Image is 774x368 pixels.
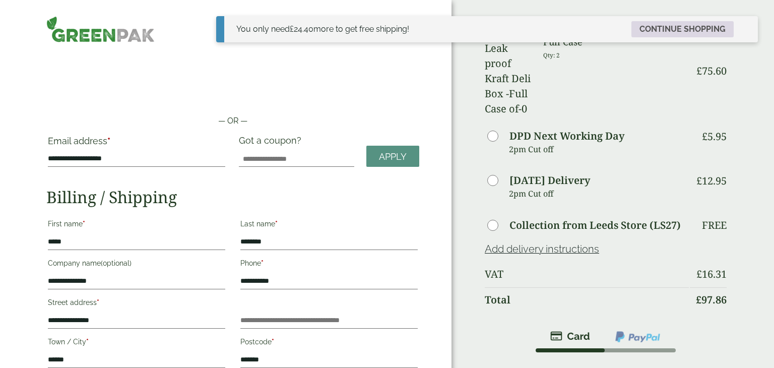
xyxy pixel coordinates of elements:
[509,220,681,230] label: Collection from Leeds Store (LS27)
[366,146,419,167] a: Apply
[509,131,624,141] label: DPD Next Working Day
[46,83,419,103] iframe: Secure payment button frame
[97,298,99,306] abbr: required
[86,338,89,346] abbr: required
[509,186,689,201] p: 2pm Cut off
[696,293,727,306] bdi: 97.86
[46,115,419,127] p: — OR —
[702,219,727,231] p: Free
[696,174,702,188] span: £
[696,267,702,281] span: £
[83,220,85,228] abbr: required
[236,23,409,35] div: You only need more to get free shipping!
[240,217,418,234] label: Last name
[485,26,531,116] img: No.1 Leak proof Kraft Deli Box -Full Case of-0
[550,330,590,342] img: stripe.png
[107,136,110,146] abbr: required
[696,267,727,281] bdi: 16.31
[696,64,727,78] bdi: 75.60
[48,217,225,234] label: First name
[485,287,689,312] th: Total
[696,174,727,188] bdi: 12.95
[509,142,689,157] p: 2pm Cut off
[46,16,155,42] img: GreenPak Supplies
[240,256,418,273] label: Phone
[379,151,407,162] span: Apply
[509,175,590,186] label: [DATE] Delivery
[261,259,264,267] abbr: required
[290,24,313,34] span: 24.40
[696,293,701,306] span: £
[239,135,305,151] label: Got a coupon?
[485,262,689,286] th: VAT
[48,137,225,151] label: Email address
[48,256,225,273] label: Company name
[485,243,599,255] a: Add delivery instructions
[48,335,225,352] label: Town / City
[543,51,560,59] small: Qty: 2
[631,21,734,37] a: Continue shopping
[275,220,278,228] abbr: required
[696,64,702,78] span: £
[240,335,418,352] label: Postcode
[614,330,661,343] img: ppcp-gateway.png
[48,295,225,313] label: Street address
[272,338,274,346] abbr: required
[101,259,132,267] span: (optional)
[46,188,419,207] h2: Billing / Shipping
[290,24,294,34] span: £
[702,130,707,143] span: £
[702,130,727,143] bdi: 5.95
